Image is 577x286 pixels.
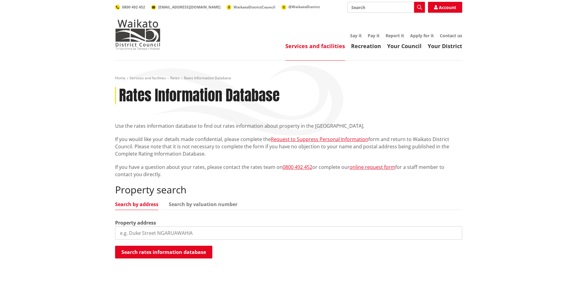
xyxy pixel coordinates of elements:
a: Your District [428,42,462,50]
span: 0800 492 452 [122,5,145,10]
p: Use the rates information database to find out rates information about property in the [GEOGRAPHI... [115,122,462,130]
span: [EMAIL_ADDRESS][DOMAIN_NAME] [158,5,221,10]
h1: Rates Information Database [119,87,280,104]
a: @WaikatoDistrict [281,4,320,9]
input: e.g. Duke Street NGARUAWAHIA [115,226,462,240]
a: [EMAIL_ADDRESS][DOMAIN_NAME] [151,5,221,10]
a: Search by valuation number [169,202,237,207]
a: 0800 492 452 [115,5,145,10]
a: Say it [350,33,362,38]
span: Rates Information Database [184,75,231,81]
a: Apply for it [410,33,434,38]
nav: breadcrumb [115,76,462,81]
a: Contact us [440,33,462,38]
a: Services and facilities [285,42,345,50]
input: Search input [347,2,425,13]
a: Rates [170,75,180,81]
p: If you would like your details made confidential, please complete the form and return to Waikato ... [115,136,462,157]
span: WaikatoDistrictCouncil [234,5,275,10]
a: Report it [386,33,404,38]
a: online request form [350,164,395,170]
a: Pay it [368,33,380,38]
a: WaikatoDistrictCouncil [227,5,275,10]
p: If you have a question about your rates, please contact the rates team on or complete our for a s... [115,163,462,178]
a: Recreation [351,42,381,50]
a: Home [115,75,125,81]
a: 0800 492 452 [283,164,312,170]
span: @WaikatoDistrict [288,4,320,9]
a: Request to Suppress Personal Information [271,136,368,143]
a: Account [428,2,462,13]
label: Property address [115,219,156,226]
img: Waikato District Council - Te Kaunihera aa Takiwaa o Waikato [115,19,161,50]
a: Services and facilities [130,75,166,81]
a: Search by address [115,202,158,207]
button: Search rates information database [115,246,212,258]
h2: Property search [115,184,462,196]
a: Your Council [387,42,422,50]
